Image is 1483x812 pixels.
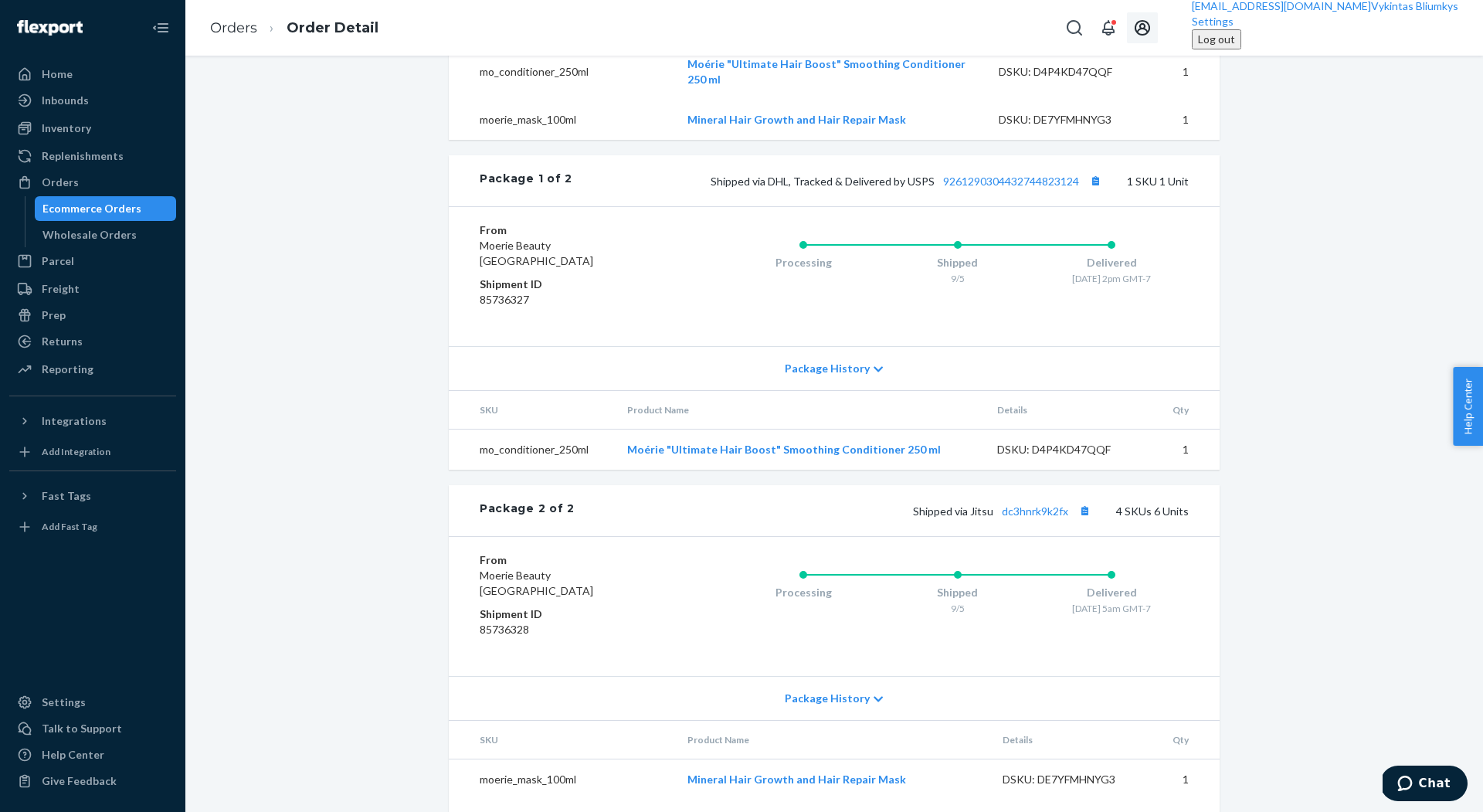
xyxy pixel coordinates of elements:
[726,585,881,600] div: Processing
[1383,766,1468,804] iframe: Opens a widget where you can chat to one of our agents
[449,391,615,430] th: SKU
[1156,100,1220,140] td: 1
[449,759,675,800] td: moerie_mask_100ml
[1156,44,1220,100] td: 1
[9,277,176,301] a: Freight
[913,505,1094,518] span: Shipped via Jitsu
[42,281,80,297] div: Freight
[9,484,176,508] button: Fast Tags
[480,569,593,597] span: Moerie Beauty [GEOGRAPHIC_DATA]
[9,515,176,539] a: Add Fast Tag
[145,12,176,43] button: Close Navigation
[687,113,906,126] a: Mineral Hair Growth and Hair Repair Mask
[1085,171,1105,191] button: Copy tracking number
[9,690,176,715] a: Settings
[9,62,176,87] a: Home
[1160,721,1220,759] th: Qty
[1034,585,1189,600] div: Delivered
[881,602,1035,615] div: 9/5
[615,391,985,430] th: Product Name
[1074,501,1094,521] button: Copy tracking number
[9,249,176,273] a: Parcel
[675,721,990,759] th: Product Name
[1192,29,1241,49] button: Log out
[42,334,83,349] div: Returns
[480,277,664,292] dt: Shipment ID
[9,329,176,354] a: Returns
[1198,32,1235,47] div: Log out
[42,227,137,243] div: Wholesale Orders
[35,223,177,247] a: Wholesale Orders
[198,5,391,51] ol: breadcrumbs
[449,44,675,100] td: mo_conditioner_250ml
[42,93,89,108] div: Inbounds
[42,747,104,763] div: Help Center
[480,223,664,238] dt: From
[1059,12,1090,43] button: Open Search Box
[1034,255,1189,270] div: Delivered
[9,88,176,113] a: Inbounds
[42,307,66,323] div: Prep
[1155,391,1220,430] th: Qty
[42,253,74,269] div: Parcel
[35,196,177,221] a: Ecommerce Orders
[17,20,83,36] img: Flexport logo
[1155,430,1220,471] td: 1
[287,19,378,36] a: Order Detail
[575,501,1189,521] div: 4 SKUs 6 Units
[480,292,664,307] dd: 85736327
[572,171,1189,191] div: 1 SKU 1 Unit
[985,391,1155,430] th: Details
[42,721,122,736] div: Talk to Support
[449,430,615,471] td: mo_conditioner_250ml
[9,409,176,433] button: Integrations
[42,445,110,458] div: Add Integration
[785,691,870,706] span: Package History
[42,520,97,533] div: Add Fast Tag
[1192,14,1458,29] a: Settings
[9,170,176,195] a: Orders
[42,488,91,504] div: Fast Tags
[999,112,1144,127] div: DSKU: DE7YFMHNYG3
[480,552,664,568] dt: From
[1093,12,1124,43] button: Open notifications
[687,57,965,86] a: Moérie "Ultimate Hair Boost" Smoothing Conditioner 250 ml
[42,413,107,429] div: Integrations
[9,440,176,464] a: Add Integration
[480,606,664,622] dt: Shipment ID
[42,121,91,136] div: Inventory
[42,773,117,789] div: Give Feedback
[1003,772,1148,787] div: DSKU: DE7YFMHNYG3
[943,175,1079,188] a: 9261290304432744823124
[881,272,1035,285] div: 9/5
[9,303,176,328] a: Prep
[449,100,675,140] td: moerie_mask_100ml
[42,148,124,164] div: Replenishments
[1034,602,1189,615] div: [DATE] 5am GMT-7
[1453,367,1483,446] button: Help Center
[627,443,941,456] a: Moérie "Ultimate Hair Boost" Smoothing Conditioner 250 ml
[42,201,141,216] div: Ecommerce Orders
[687,773,906,786] a: Mineral Hair Growth and Hair Repair Mask
[210,19,257,36] a: Orders
[711,175,1105,188] span: Shipped via DHL, Tracked & Delivered by USPS
[1034,272,1189,285] div: [DATE] 2pm GMT-7
[9,769,176,793] button: Give Feedback
[9,144,176,168] a: Replenishments
[990,721,1160,759] th: Details
[449,721,675,759] th: SKU
[9,357,176,382] a: Reporting
[726,255,881,270] div: Processing
[9,716,176,741] button: Talk to Support
[480,501,575,521] div: Package 2 of 2
[999,64,1144,80] div: DSKU: D4P4KD47QQF
[881,585,1035,600] div: Shipped
[9,116,176,141] a: Inventory
[42,66,73,82] div: Home
[785,361,870,376] span: Package History
[1160,759,1220,800] td: 1
[9,742,176,767] a: Help Center
[42,175,79,190] div: Orders
[480,239,593,267] span: Moerie Beauty [GEOGRAPHIC_DATA]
